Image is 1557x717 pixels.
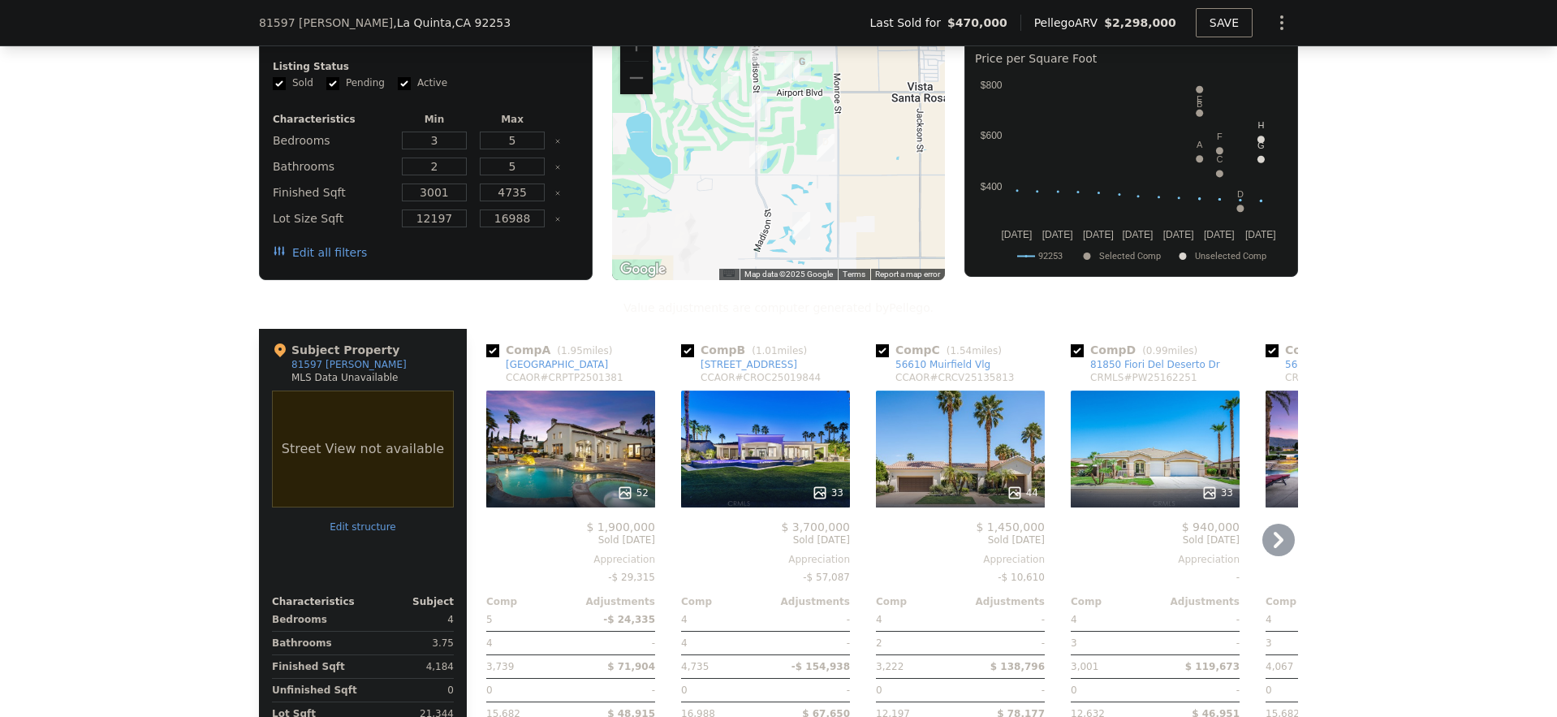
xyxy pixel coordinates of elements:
text: [DATE] [1083,229,1114,240]
div: 81400 National Dr [776,52,794,80]
div: Comp [1266,595,1350,608]
span: 5 [486,614,493,625]
div: - [1158,632,1240,654]
text: 92253 [1038,251,1063,261]
div: Comp [1071,595,1155,608]
div: CRMLS # PW25162251 [1090,371,1197,384]
div: Min [399,113,470,126]
span: 4 [1266,614,1272,625]
div: Listing Status [273,60,579,73]
div: 33 [1201,485,1233,501]
div: 4 [366,608,454,631]
div: 2 [876,632,957,654]
button: Zoom out [620,62,653,94]
div: Finished Sqft [273,181,392,204]
div: 3.75 [366,632,454,654]
div: Comp A [486,342,619,358]
text: [DATE] [1245,229,1276,240]
div: 81597 Ronda [792,212,810,240]
span: 4,735 [681,661,709,672]
span: Sold [DATE] [1071,533,1240,546]
span: 3,001 [1071,661,1098,672]
div: 3 [1071,632,1152,654]
span: 3,222 [876,661,904,672]
span: 1.01 [756,345,778,356]
div: 33 [812,485,843,501]
div: CRMLS # CV25136398 [1285,371,1390,384]
span: Sold [DATE] [486,533,655,546]
div: 57900 Troon Way [749,141,767,169]
div: Characteristics [272,595,363,608]
img: Google [616,259,670,280]
div: 4,184 [366,655,454,678]
span: 0.99 [1146,345,1168,356]
div: - [964,608,1045,631]
button: Clear [554,138,561,145]
div: Unfinished Sqft [272,679,360,702]
div: - [769,608,850,631]
div: 56102 Baltusrol [721,72,739,100]
div: 56610 Muirfield Vlg [895,358,990,371]
span: 4 [681,614,688,625]
a: Open this area in Google Maps (opens a new window) [616,259,670,280]
a: 56102 Baltusrol [1266,358,1362,371]
text: $600 [981,130,1003,141]
span: 1.95 [561,345,583,356]
div: - [1071,566,1240,589]
span: $ 1,900,000 [586,520,655,533]
span: 3,739 [486,661,514,672]
div: CCAOR # CRPTP2501381 [506,371,623,384]
button: SAVE [1196,8,1253,37]
span: ( miles) [1136,345,1204,356]
div: - [769,679,850,702]
span: $ 940,000 [1182,520,1240,533]
div: Comp C [876,342,1008,358]
div: - [769,632,850,654]
a: [STREET_ADDRESS] [681,358,797,371]
text: [DATE] [1042,229,1073,240]
label: Active [398,76,447,90]
span: -$ 57,087 [803,572,850,583]
text: [DATE] [1002,229,1033,240]
div: - [574,679,655,702]
text: F [1217,132,1223,141]
div: 3 [1266,632,1347,654]
div: [STREET_ADDRESS] [701,358,797,371]
span: -$ 24,335 [603,614,655,625]
span: Sold [DATE] [681,533,850,546]
div: 81565 Tiburon Dr [793,54,811,81]
text: B [1197,99,1202,109]
a: [GEOGRAPHIC_DATA] [486,358,608,371]
div: Appreciation [1071,553,1240,566]
span: -$ 154,938 [791,661,850,672]
div: 0 [366,679,454,702]
div: MLS Data Unavailable [291,371,399,384]
label: Sold [273,76,313,90]
span: , CA 92253 [451,16,511,29]
text: G [1257,140,1265,150]
div: CCAOR # CRCV25135813 [895,371,1014,384]
span: $ 119,673 [1185,661,1240,672]
div: Comp D [1071,342,1204,358]
text: H [1257,120,1264,130]
div: Street View not available [272,391,454,508]
span: ( miles) [940,345,1008,356]
div: 81597 [PERSON_NAME] [291,358,407,371]
span: 4,067 [1266,661,1293,672]
input: Sold [273,77,286,90]
span: $ 3,700,000 [781,520,850,533]
div: 44 [1007,485,1038,501]
div: Adjustments [960,595,1045,608]
input: Pending [326,77,339,90]
text: A [1197,140,1203,149]
span: $ 71,904 [607,661,655,672]
span: 0 [876,685,882,696]
div: Bathrooms [272,632,360,654]
a: Terms (opens in new tab) [843,270,865,279]
a: 81850 Fiori Del Deserto Dr [1071,358,1220,371]
div: - [964,632,1045,654]
span: $2,298,000 [1104,16,1176,29]
div: Comp [876,595,960,608]
div: Bathrooms [273,155,392,178]
div: Comp E [1266,342,1397,358]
